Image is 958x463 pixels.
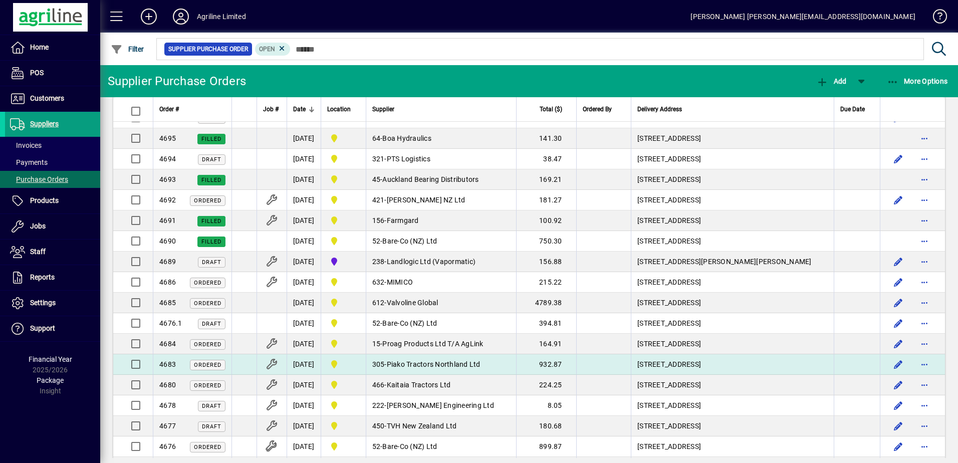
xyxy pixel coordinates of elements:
[372,104,394,115] span: Supplier
[159,299,176,307] span: 4685
[516,272,576,293] td: 215.22
[890,110,906,126] button: Edit
[583,104,625,115] div: Ordered By
[327,256,360,268] span: Gore
[202,156,221,163] span: Draft
[372,340,381,348] span: 15
[327,440,360,452] span: Dargaville
[327,379,360,391] span: Dargaville
[372,258,385,266] span: 238
[5,35,100,60] a: Home
[197,9,246,25] div: Agriline Limited
[840,104,865,115] span: Due Date
[366,395,516,416] td: -
[287,128,321,149] td: [DATE]
[327,153,360,165] span: Dargaville
[890,274,906,290] button: Edit
[631,231,834,252] td: [STREET_ADDRESS]
[366,272,516,293] td: -
[372,360,385,368] span: 305
[387,258,476,266] span: Landlogic Ltd (Vapormatic)
[583,104,612,115] span: Ordered By
[287,436,321,457] td: [DATE]
[327,276,360,288] span: Dargaville
[159,319,182,327] span: 4676.1
[366,334,516,354] td: -
[159,155,176,163] span: 4694
[293,104,315,115] div: Date
[327,399,360,411] span: Dargaville
[30,248,46,256] span: Staff
[287,210,321,231] td: [DATE]
[194,300,221,307] span: Ordered
[631,334,834,354] td: [STREET_ADDRESS]
[287,395,321,416] td: [DATE]
[366,231,516,252] td: -
[201,239,221,245] span: Filled
[165,8,197,26] button: Profile
[194,197,221,204] span: Ordered
[516,395,576,416] td: 8.05
[372,401,385,409] span: 222
[387,381,451,389] span: Kaitaia Tractors Ltd
[372,319,381,327] span: 52
[890,356,906,372] button: Edit
[5,137,100,154] a: Invoices
[637,104,682,115] span: Delivery Address
[916,151,932,167] button: More options
[5,86,100,111] a: Customers
[30,120,59,128] span: Suppliers
[287,354,321,375] td: [DATE]
[159,104,179,115] span: Order #
[202,321,221,327] span: Draft
[631,272,834,293] td: [STREET_ADDRESS]
[168,44,248,54] span: Supplier Purchase Order
[540,104,562,115] span: Total ($)
[327,338,360,350] span: Dargaville
[366,416,516,436] td: -
[516,375,576,395] td: 224.25
[30,273,55,281] span: Reports
[133,8,165,26] button: Add
[194,341,221,348] span: Ordered
[366,128,516,149] td: -
[159,360,176,368] span: 4683
[327,358,360,370] span: Dargaville
[382,319,437,327] span: Bare-Co (NZ) Ltd
[5,61,100,86] a: POS
[916,212,932,228] button: More options
[516,313,576,334] td: 394.81
[916,295,932,311] button: More options
[372,196,385,204] span: 421
[287,169,321,190] td: [DATE]
[631,128,834,149] td: [STREET_ADDRESS]
[890,397,906,413] button: Edit
[372,299,385,307] span: 612
[159,134,176,142] span: 4695
[916,356,932,372] button: More options
[201,218,221,224] span: Filled
[327,317,360,329] span: Dargaville
[916,130,932,146] button: More options
[631,375,834,395] td: [STREET_ADDRESS]
[259,46,275,53] span: Open
[631,210,834,231] td: [STREET_ADDRESS]
[382,442,437,450] span: Bare-Co (NZ) Ltd
[5,265,100,290] a: Reports
[890,295,906,311] button: Edit
[194,280,221,286] span: Ordered
[327,420,360,432] span: Dargaville
[29,355,72,363] span: Financial Year
[5,214,100,239] a: Jobs
[382,134,431,142] span: Boa Hydraulics
[159,196,176,204] span: 4692
[690,9,915,25] div: [PERSON_NAME] [PERSON_NAME][EMAIL_ADDRESS][DOMAIN_NAME]
[287,375,321,395] td: [DATE]
[5,240,100,265] a: Staff
[890,438,906,454] button: Edit
[890,192,906,208] button: Edit
[890,151,906,167] button: Edit
[372,381,385,389] span: 466
[202,403,221,409] span: Draft
[516,210,576,231] td: 100.92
